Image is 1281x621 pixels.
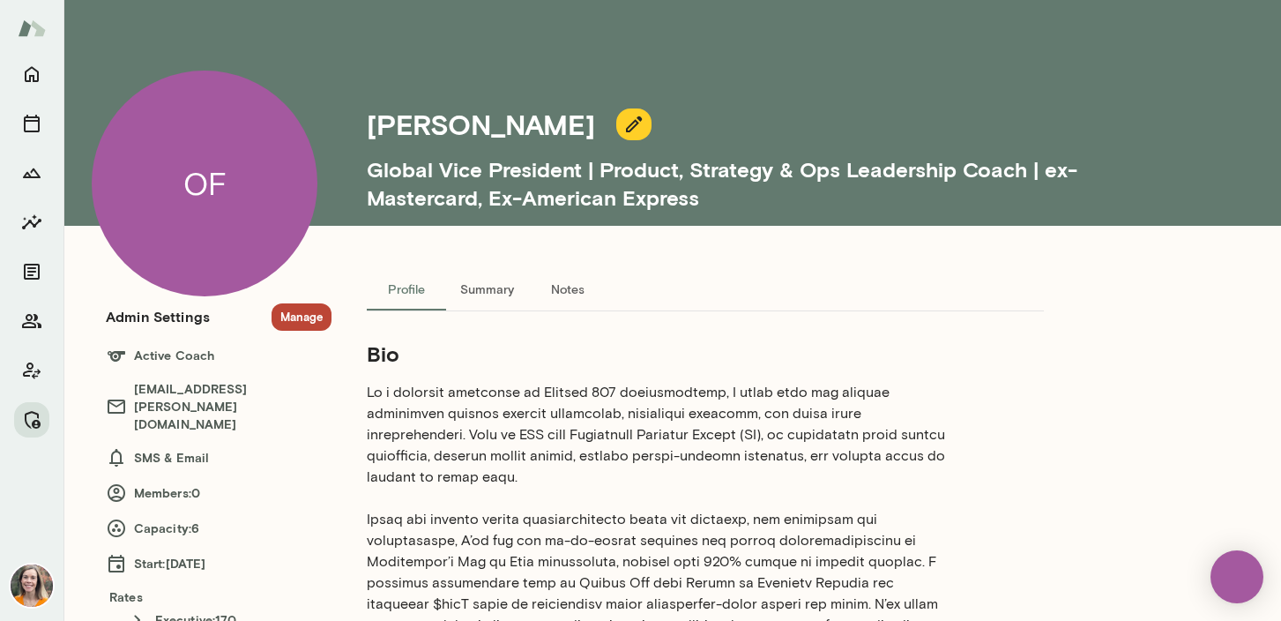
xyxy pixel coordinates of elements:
[14,205,49,240] button: Insights
[106,380,331,433] h6: [EMAIL_ADDRESS][PERSON_NAME][DOMAIN_NAME]
[106,447,331,468] h6: SMS & Email
[106,483,331,504] h6: Members: 0
[14,254,49,289] button: Documents
[272,303,331,331] button: Manage
[106,553,331,574] h6: Start: [DATE]
[14,303,49,339] button: Members
[14,106,49,141] button: Sessions
[106,345,331,366] h6: Active Coach
[446,268,528,310] button: Summary
[92,71,317,296] div: OF
[106,588,331,606] h6: Rates
[18,11,46,45] img: Mento
[11,565,53,607] img: Carrie Kelly
[528,268,607,310] button: Notes
[14,402,49,438] button: Manage
[106,306,210,327] h6: Admin Settings
[14,353,49,388] button: Client app
[367,108,595,141] h4: [PERSON_NAME]
[367,141,1128,212] h5: Global Vice President | Product, Strategy & Ops Leadership Coach | ex-Mastercard, Ex-American Exp...
[106,518,331,539] h6: Capacity: 6
[367,340,959,368] h5: Bio
[367,268,446,310] button: Profile
[14,155,49,191] button: Growth Plan
[14,56,49,92] button: Home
